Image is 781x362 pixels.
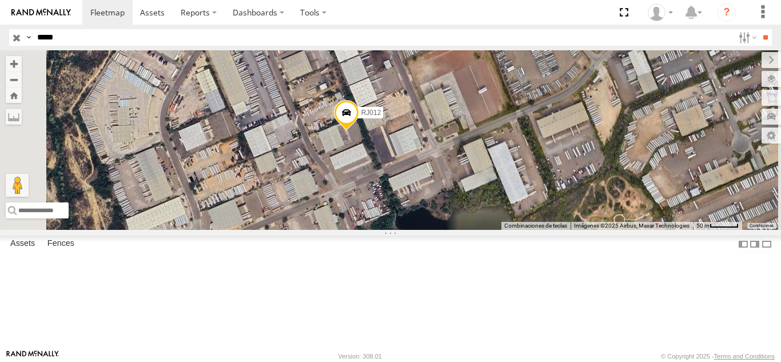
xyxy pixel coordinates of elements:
[749,236,760,252] label: Dock Summary Table to the Right
[6,71,22,87] button: Zoom out
[718,3,736,22] i: ?
[644,4,677,21] div: Taylete Medina
[661,353,775,360] div: © Copyright 2025 -
[6,109,22,125] label: Measure
[6,56,22,71] button: Zoom in
[738,236,749,252] label: Dock Summary Table to the Left
[6,351,59,362] a: Visit our Website
[761,236,772,252] label: Hide Summary Table
[696,222,710,229] span: 50 m
[338,353,382,360] div: Version: 308.01
[361,109,381,117] span: RJ012
[6,87,22,103] button: Zoom Home
[42,236,80,252] label: Fences
[6,174,29,197] button: Arrastra el hombrecito naranja al mapa para abrir Street View
[5,236,41,252] label: Assets
[714,353,775,360] a: Terms and Conditions
[734,29,759,46] label: Search Filter Options
[693,222,742,230] button: Escala del mapa: 50 m por 47 píxeles
[750,223,774,228] a: Condiciones (se abre en una nueva pestaña)
[762,128,781,144] label: Map Settings
[24,29,33,46] label: Search Query
[574,222,690,229] span: Imágenes ©2025 Airbus, Maxar Technologies
[504,222,567,230] button: Combinaciones de teclas
[11,9,71,17] img: rand-logo.svg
